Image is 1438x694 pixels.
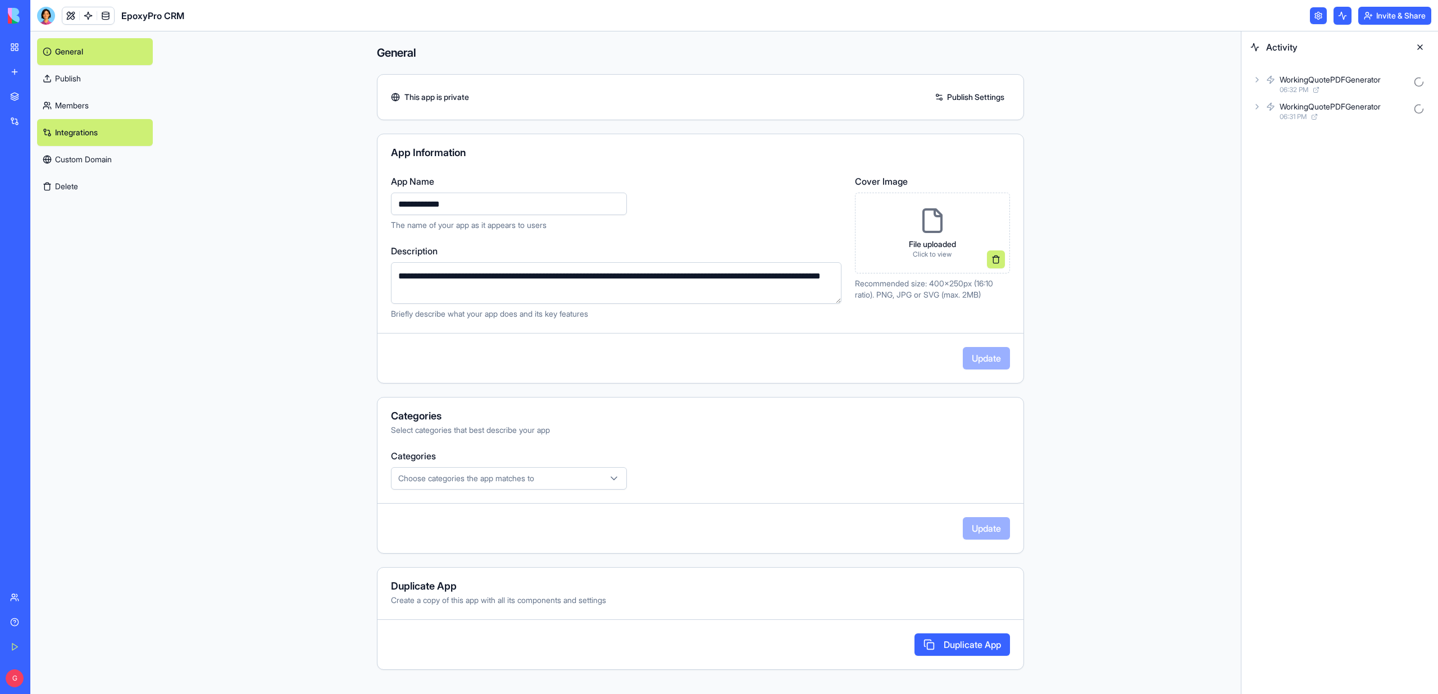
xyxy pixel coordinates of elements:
p: Click to view [909,250,956,259]
span: 06:32 PM [1280,85,1308,94]
button: Invite & Share [1358,7,1431,25]
button: Choose categories the app matches to [391,467,627,490]
label: Cover Image [855,175,1010,188]
a: Publish Settings [929,88,1010,106]
a: Members [37,92,153,119]
a: Integrations [37,119,153,146]
div: Duplicate App [391,581,1010,591]
a: General [37,38,153,65]
button: Duplicate App [914,633,1010,656]
label: App Name [391,175,841,188]
p: Recommended size: 400x250px (16:10 ratio). PNG, JPG or SVG (max. 2MB) [855,278,1010,300]
p: The name of your app as it appears to users [391,220,841,231]
div: File uploadedClick to view [855,193,1010,273]
span: G [6,669,24,687]
div: WorkingQuotePDFGenerator [1280,74,1381,85]
a: Custom Domain [37,146,153,173]
div: Select categories that best describe your app [391,424,1010,436]
div: App Information [391,148,1010,158]
label: Description [391,244,841,258]
label: Categories [391,449,1010,463]
span: 06:31 PM [1280,112,1307,121]
p: File uploaded [909,239,956,250]
span: EpoxyPro CRM [121,9,184,22]
a: Publish [37,65,153,92]
span: Activity [1266,40,1404,54]
div: Categories [391,411,1010,421]
span: This app is private [404,92,469,103]
button: Delete [37,173,153,200]
img: logo [8,8,78,24]
div: Create a copy of this app with all its components and settings [391,595,1010,606]
p: Briefly describe what your app does and its key features [391,308,841,319]
span: Choose categories the app matches to [398,473,534,484]
div: WorkingQuotePDFGenerator [1280,101,1381,112]
h4: General [377,45,1024,61]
